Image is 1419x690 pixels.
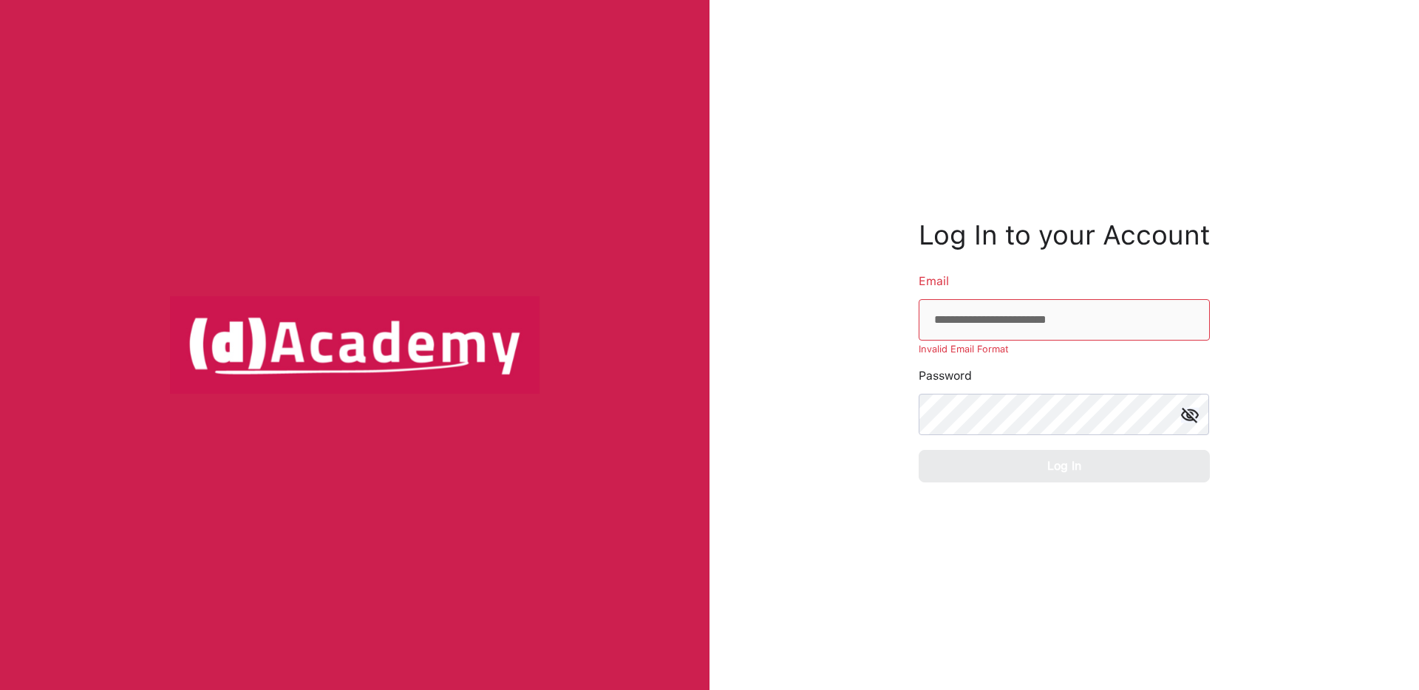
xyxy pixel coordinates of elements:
[1181,407,1199,423] img: icon
[919,341,1210,358] p: Invalid Email Format
[919,271,949,292] label: Email
[170,296,540,394] img: logo
[919,223,1210,247] h3: Log In to your Account
[919,450,1210,482] button: Log In
[919,366,972,386] label: Password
